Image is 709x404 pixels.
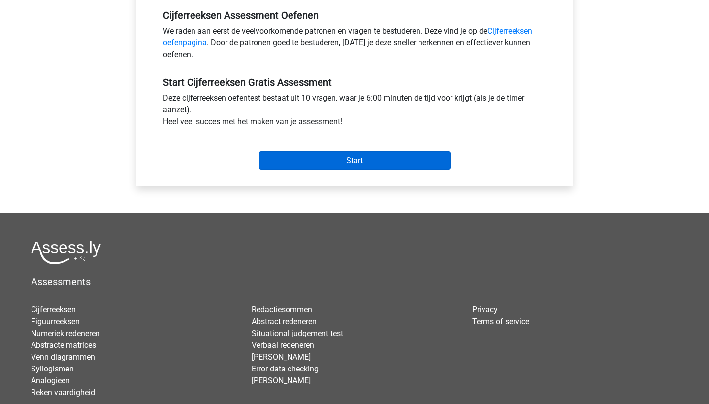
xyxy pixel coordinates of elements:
a: Figuurreeksen [31,317,80,326]
a: [PERSON_NAME] [252,376,311,385]
a: Numeriek redeneren [31,329,100,338]
a: Abstracte matrices [31,340,96,350]
a: Terms of service [472,317,529,326]
h5: Start Cijferreeksen Gratis Assessment [163,76,546,88]
div: We raden aan eerst de veelvoorkomende patronen en vragen te bestuderen. Deze vind je op de . Door... [156,25,553,65]
a: Syllogismen [31,364,74,373]
input: Start [259,151,451,170]
img: Assessly logo [31,241,101,264]
a: Analogieen [31,376,70,385]
div: Deze cijferreeksen oefentest bestaat uit 10 vragen, waar je 6:00 minuten de tijd voor krijgt (als... [156,92,553,132]
a: Venn diagrammen [31,352,95,362]
a: [PERSON_NAME] [252,352,311,362]
a: Privacy [472,305,498,314]
h5: Assessments [31,276,678,288]
a: Error data checking [252,364,319,373]
a: Reken vaardigheid [31,388,95,397]
a: Abstract redeneren [252,317,317,326]
h5: Cijferreeksen Assessment Oefenen [163,9,546,21]
a: Redactiesommen [252,305,312,314]
a: Cijferreeksen [31,305,76,314]
a: Situational judgement test [252,329,343,338]
a: Verbaal redeneren [252,340,314,350]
